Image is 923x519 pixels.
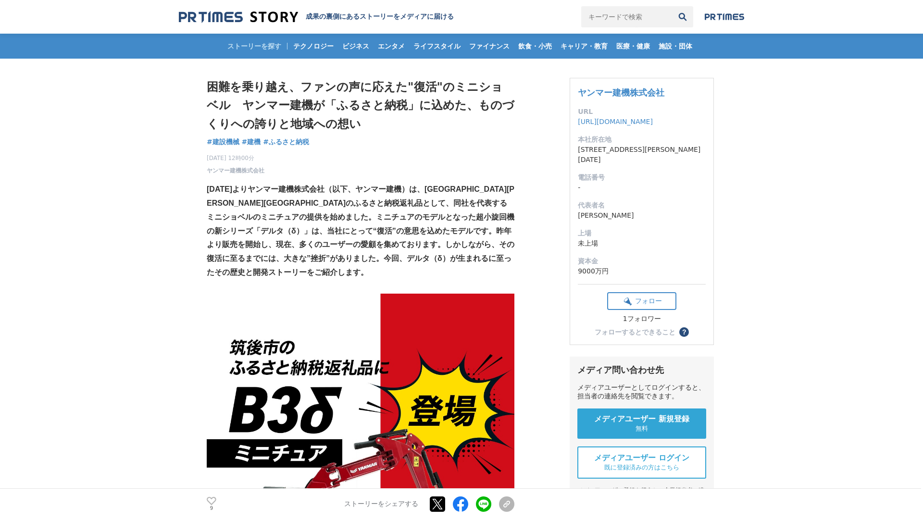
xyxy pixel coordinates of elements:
img: prtimes [705,13,744,21]
dd: [PERSON_NAME] [578,210,706,221]
span: メディアユーザー ログイン [594,453,689,463]
span: 飲食・小売 [514,42,556,50]
input: キーワードで検索 [581,6,672,27]
a: キャリア・教育 [557,34,611,59]
a: #建設機械 [207,137,239,147]
a: ヤンマー建機株式会社 [207,166,264,175]
dt: 代表者名 [578,200,706,210]
dt: 上場 [578,228,706,238]
span: 既に登録済みの方はこちら [604,463,679,472]
dd: 9000万円 [578,266,706,276]
span: テクノロジー [289,42,337,50]
span: ビジネス [338,42,373,50]
a: ヤンマー建機株式会社 [578,87,664,98]
span: #建設機械 [207,137,239,146]
div: メディア問い合わせ先 [577,364,706,376]
a: メディアユーザー 新規登録 無料 [577,408,706,439]
a: ライフスタイル [410,34,464,59]
button: フォロー [607,292,676,310]
a: ファイナンス [465,34,513,59]
span: [DATE] 12時00分 [207,154,264,162]
span: 無料 [636,424,648,433]
p: 9 [207,506,216,511]
dt: URL [578,107,706,117]
h1: 困難を乗り越え、ファンの声に応えた"復活"のミニショベル ヤンマー建機が「ふるさと納税」に込めた、ものづくりへの誇りと地域への想い [207,78,514,133]
span: キャリア・教育 [557,42,611,50]
a: #ふるさと納税 [263,137,309,147]
a: #建機 [242,137,261,147]
p: ストーリーをシェアする [344,500,418,508]
a: 施設・団体 [655,34,696,59]
button: ？ [679,327,689,337]
a: ビジネス [338,34,373,59]
span: 施設・団体 [655,42,696,50]
a: テクノロジー [289,34,337,59]
a: メディアユーザー ログイン 既に登録済みの方はこちら [577,446,706,479]
span: メディアユーザー 新規登録 [594,414,689,424]
span: ライフスタイル [410,42,464,50]
dd: 未上場 [578,238,706,248]
dd: [STREET_ADDRESS][PERSON_NAME][DATE] [578,145,706,165]
span: ファイナンス [465,42,513,50]
h2: 成果の裏側にあるストーリーをメディアに届ける [306,12,454,21]
div: フォローするとできること [595,329,675,335]
span: #ふるさと納税 [263,137,309,146]
dt: 資本金 [578,256,706,266]
dt: 電話番号 [578,173,706,183]
span: #建機 [242,137,261,146]
a: 成果の裏側にあるストーリーをメディアに届ける 成果の裏側にあるストーリーをメディアに届ける [179,11,454,24]
a: [URL][DOMAIN_NAME] [578,118,653,125]
dd: - [578,183,706,193]
div: 1フォロワー [607,315,676,323]
div: メディアユーザーとしてログインすると、担当者の連絡先を閲覧できます。 [577,383,706,401]
dt: 本社所在地 [578,135,706,145]
a: 飲食・小売 [514,34,556,59]
button: 検索 [672,6,693,27]
a: 医療・健康 [612,34,654,59]
a: エンタメ [374,34,409,59]
strong: [DATE]よりヤンマー建機株式会社（以下、ヤンマー建機）は、[GEOGRAPHIC_DATA][PERSON_NAME][GEOGRAPHIC_DATA]のふるさと納税返礼品として、同社を代表... [207,185,514,276]
span: エンタメ [374,42,409,50]
img: 成果の裏側にあるストーリーをメディアに届ける [179,11,298,24]
span: ？ [681,329,687,335]
span: 医療・健康 [612,42,654,50]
